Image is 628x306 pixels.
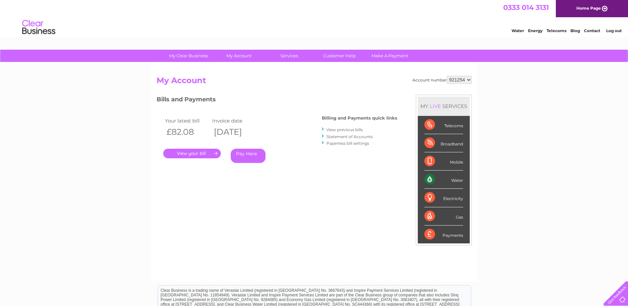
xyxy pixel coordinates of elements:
[157,95,397,106] h3: Bills and Payments
[412,76,472,84] div: Account number
[211,125,258,139] th: [DATE]
[424,116,463,134] div: Telecoms
[584,28,600,33] a: Contact
[322,116,397,121] h4: Billing and Payments quick links
[428,103,442,109] div: LIVE
[424,171,463,189] div: Water
[326,127,363,132] a: View previous bills
[212,50,266,62] a: My Account
[312,50,367,62] a: Customer Help
[606,28,622,33] a: Log out
[211,116,258,125] td: Invoice date
[424,134,463,152] div: Broadband
[231,149,266,163] a: Pay Here
[158,4,471,32] div: Clear Business is a trading name of Verastar Limited (registered in [GEOGRAPHIC_DATA] No. 3667643...
[22,17,56,37] img: logo.png
[547,28,566,33] a: Telecoms
[570,28,580,33] a: Blog
[326,141,369,146] a: Paperless bill settings
[161,50,216,62] a: My Clear Business
[163,149,221,158] a: .
[528,28,543,33] a: Energy
[163,125,211,139] th: £82.08
[511,28,524,33] a: Water
[326,134,373,139] a: Statement of Accounts
[418,97,470,116] div: MY SERVICES
[424,226,463,243] div: Payments
[262,50,316,62] a: Services
[424,207,463,226] div: Gas
[503,3,549,12] a: 0333 014 3131
[362,50,417,62] a: Make A Payment
[157,76,472,88] h2: My Account
[424,189,463,207] div: Electricity
[424,152,463,171] div: Mobile
[163,116,211,125] td: Your latest bill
